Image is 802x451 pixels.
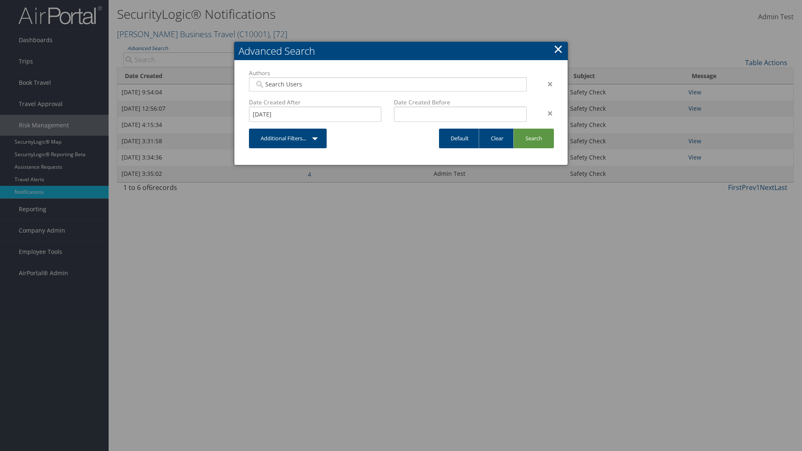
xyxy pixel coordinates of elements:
a: Close [553,41,563,57]
div: × [533,79,559,89]
a: Additional Filters... [249,129,327,148]
input: Search Users [254,80,521,89]
div: × [533,108,559,118]
a: Clear [479,129,515,148]
a: Search [513,129,554,148]
label: Date Created After [249,98,381,106]
label: Authors [249,69,527,77]
label: Date Created Before [394,98,526,106]
h2: Advanced Search [234,42,568,60]
a: Default [439,129,480,148]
